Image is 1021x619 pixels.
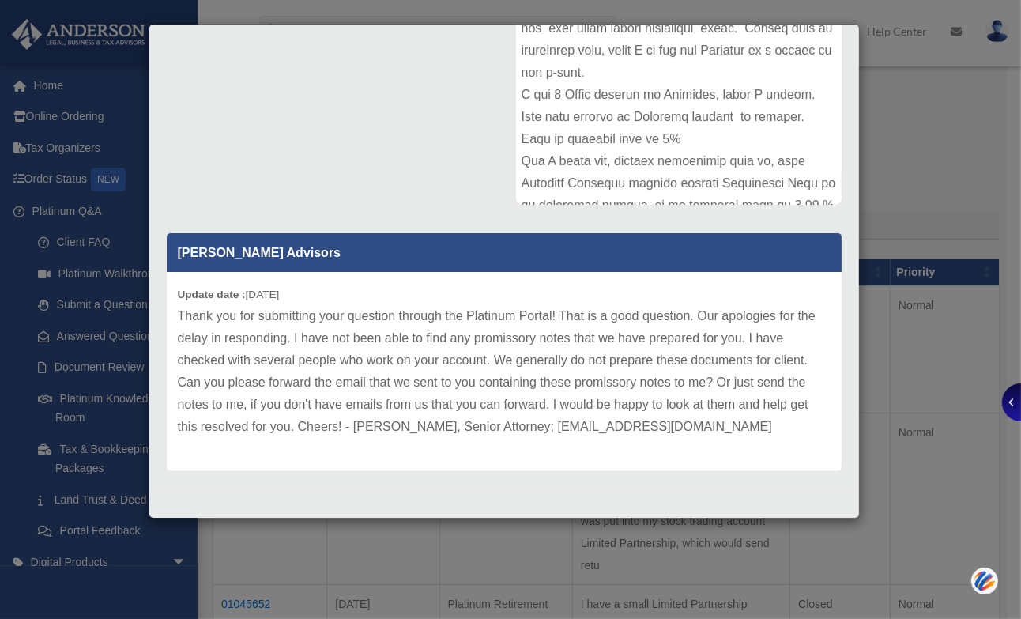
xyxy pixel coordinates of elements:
small: [DATE] [178,289,280,300]
b: Update date : [178,289,246,300]
img: svg+xml;base64,PHN2ZyB3aWR0aD0iNDQiIGhlaWdodD0iNDQiIHZpZXdCb3g9IjAgMCA0NCA0NCIgZmlsbD0ibm9uZSIgeG... [971,566,998,595]
p: Thank you for submitting your question through the Platinum Portal! That is a good question. Our ... [178,305,831,438]
p: [PERSON_NAME] Advisors [167,233,842,272]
